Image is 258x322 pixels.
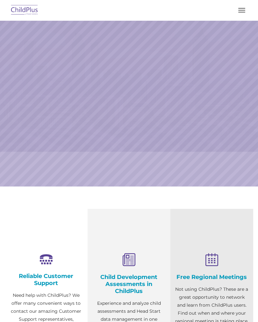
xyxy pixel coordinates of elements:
h4: Child Development Assessments in ChildPlus [92,274,166,295]
h4: Reliable Customer Support [10,273,83,287]
img: ChildPlus by Procare Solutions [10,3,39,18]
h4: Free Regional Meetings [175,274,248,281]
a: Learn More [175,98,220,109]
